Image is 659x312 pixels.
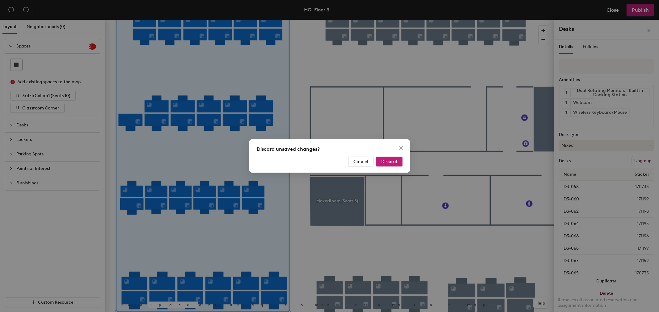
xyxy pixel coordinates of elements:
[396,146,406,150] span: Close
[348,157,374,166] button: Cancel
[396,143,406,153] button: Close
[381,159,397,164] span: Discard
[257,146,403,153] div: Discard unsaved changes?
[353,159,368,164] span: Cancel
[399,146,404,150] span: close
[376,157,403,166] button: Discard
